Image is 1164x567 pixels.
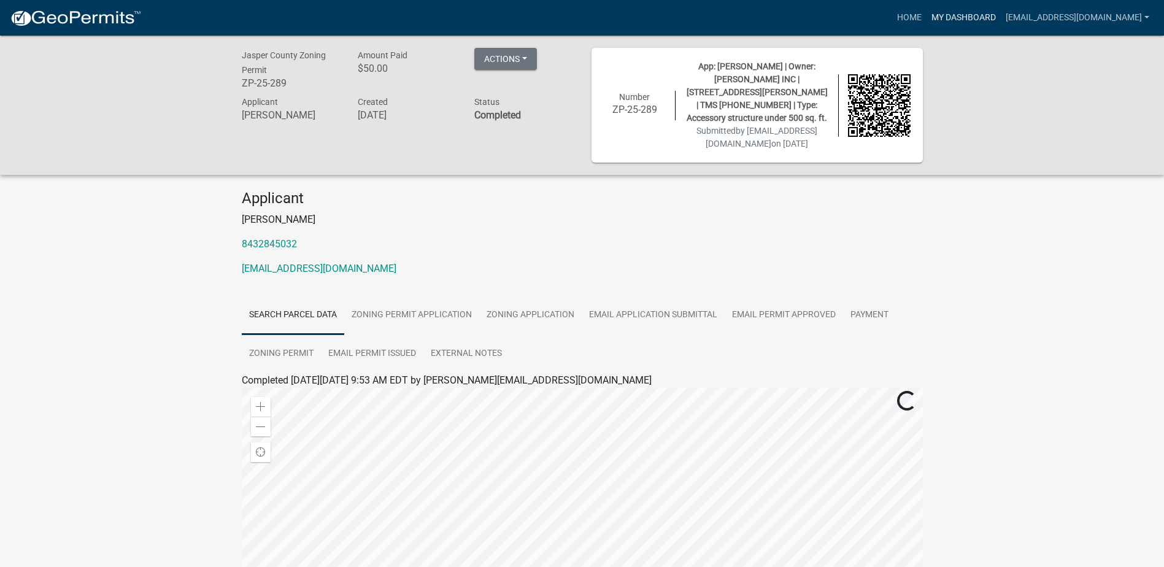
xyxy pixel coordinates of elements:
span: Status [474,97,499,107]
a: Search Parcel Data [242,296,344,335]
img: QR code [848,74,911,137]
span: Submitted on [DATE] [696,126,817,148]
a: Zoning Permit [242,334,321,374]
span: Applicant [242,97,278,107]
span: Created [358,97,388,107]
button: Actions [474,48,537,70]
a: Email Application Submittal [582,296,725,335]
a: Home [892,6,927,29]
strong: Completed [474,109,521,121]
span: Jasper County Zoning Permit [242,50,326,75]
a: [EMAIL_ADDRESS][DOMAIN_NAME] [242,263,396,274]
a: Zoning Application [479,296,582,335]
div: Find my location [251,442,271,462]
span: by [EMAIL_ADDRESS][DOMAIN_NAME] [706,126,817,148]
a: 8432845032 [242,238,297,250]
h6: [PERSON_NAME] [242,109,340,121]
span: Amount Paid [358,50,407,60]
a: Email Permit Approved [725,296,843,335]
div: Zoom out [251,417,271,436]
a: My Dashboard [927,6,1001,29]
h6: [DATE] [358,109,456,121]
div: Zoom in [251,397,271,417]
a: Zoning Permit Application [344,296,479,335]
span: Number [619,92,650,102]
a: [EMAIL_ADDRESS][DOMAIN_NAME] [1001,6,1154,29]
p: [PERSON_NAME] [242,212,923,227]
h4: Applicant [242,190,923,207]
h6: ZP-25-289 [604,104,666,115]
span: App: [PERSON_NAME] | Owner: [PERSON_NAME] INC | [STREET_ADDRESS][PERSON_NAME] | TMS [PHONE_NUMBER... [687,61,828,123]
h6: ZP-25-289 [242,77,340,89]
a: External Notes [423,334,509,374]
span: Completed [DATE][DATE] 9:53 AM EDT by [PERSON_NAME][EMAIL_ADDRESS][DOMAIN_NAME] [242,374,652,386]
a: Email Permit Issued [321,334,423,374]
a: Payment [843,296,896,335]
h6: $50.00 [358,63,456,74]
